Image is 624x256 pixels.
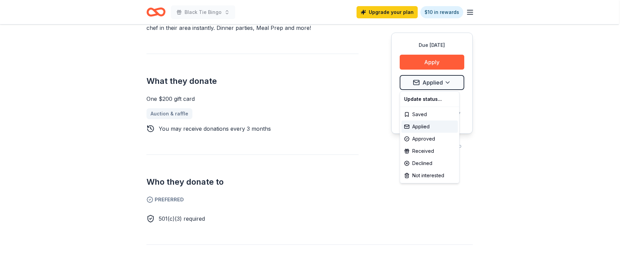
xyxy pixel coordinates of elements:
div: Approved [401,133,458,145]
div: Applied [401,121,458,133]
div: Saved [401,108,458,121]
div: Update status... [401,93,458,105]
div: Not interested [401,169,458,182]
div: Declined [401,157,458,169]
div: Received [401,145,458,157]
span: Black Tie Bingo [185,8,222,16]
